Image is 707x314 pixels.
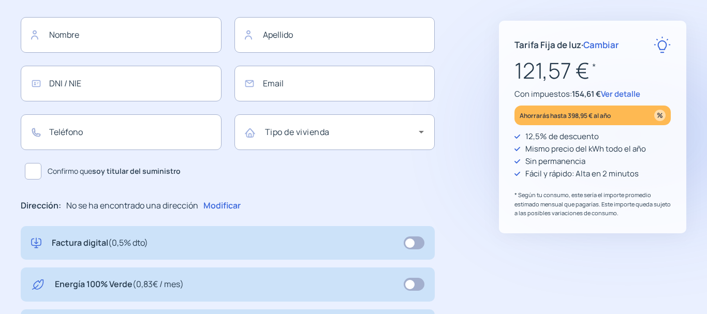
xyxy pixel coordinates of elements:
[203,199,241,213] p: Modificar
[525,130,599,143] p: 12,5% de descuento
[92,166,181,176] b: soy titular del suministro
[525,143,646,155] p: Mismo precio del kWh todo el año
[601,88,640,99] span: Ver detalle
[31,236,41,250] img: digital-invoice.svg
[525,155,585,168] p: Sin permanencia
[48,166,181,177] span: Confirmo que
[520,110,611,122] p: Ahorrarás hasta 398,95 € al año
[108,237,148,248] span: (0,5% dto)
[583,39,619,51] span: Cambiar
[265,126,330,138] mat-label: Tipo de vivienda
[31,278,45,291] img: energy-green.svg
[514,53,671,88] p: 121,57 €
[52,236,148,250] p: Factura digital
[514,88,671,100] p: Con impuestos:
[572,88,601,99] span: 154,61 €
[514,190,671,218] p: * Según tu consumo, este sería el importe promedio estimado mensual que pagarías. Este importe qu...
[654,36,671,53] img: rate-E.svg
[514,38,619,52] p: Tarifa Fija de luz ·
[132,278,184,290] span: (0,83€ / mes)
[654,110,666,121] img: percentage_icon.svg
[21,199,61,213] p: Dirección:
[525,168,639,180] p: Fácil y rápido: Alta en 2 minutos
[66,199,198,213] p: No se ha encontrado una dirección
[55,278,184,291] p: Energía 100% Verde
